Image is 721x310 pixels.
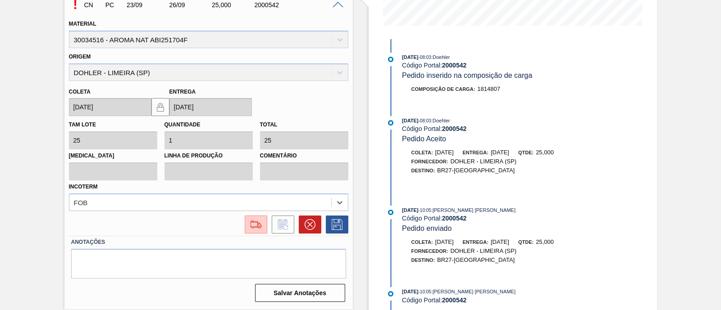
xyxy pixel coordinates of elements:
img: atual [388,291,393,297]
label: Entrega [169,89,196,95]
span: [DATE] [402,54,418,60]
span: Coleta: [411,239,433,245]
span: - 10:05 [419,208,431,213]
img: atual [388,210,393,215]
span: - 10:05 [419,289,431,294]
div: 26/09/2025 [167,1,214,9]
label: Material [69,21,96,27]
span: BR27-[GEOGRAPHIC_DATA] [437,256,515,263]
span: Fornecedor: [411,159,448,164]
span: [DATE] [491,238,509,245]
label: Anotações [71,236,346,249]
span: [DATE] [435,149,454,156]
strong: 2000542 [442,215,467,222]
div: 25,000 [210,1,256,9]
div: Código Portal: [402,297,616,304]
label: Incoterm [69,184,98,190]
div: Informar alteração no pedido [267,216,294,234]
span: 1814807 [477,85,500,92]
span: : [PERSON_NAME] [PERSON_NAME] [431,207,516,213]
span: BR27-[GEOGRAPHIC_DATA] [437,167,515,174]
span: Pedido inserido na composição de carga [402,72,532,79]
span: Pedido Aceito [402,135,446,143]
span: 25,000 [536,149,554,156]
span: [DATE] [491,149,509,156]
label: Linha de Produção [164,149,253,162]
div: 23/09/2025 [124,1,171,9]
div: Cancelar pedido [294,216,321,234]
span: : Doehler [431,54,450,60]
span: Composição de Carga : [411,86,475,92]
label: [MEDICAL_DATA] [69,149,157,162]
img: atual [388,120,393,126]
span: Entrega: [463,150,488,155]
span: - 08:03 [419,118,431,123]
img: locked [155,102,166,112]
span: [DATE] [402,118,418,123]
strong: 2000542 [442,62,467,69]
img: atual [388,57,393,62]
span: : Doehler [431,118,450,123]
span: Destino: [411,257,435,263]
span: Destino: [411,168,435,173]
button: Salvar Anotações [255,284,345,302]
strong: 2000542 [442,297,467,304]
span: Qtde: [518,239,534,245]
div: FOB [74,198,88,206]
label: Total [260,121,278,128]
div: Salvar Pedido [321,216,348,234]
label: Quantidade [164,121,201,128]
span: Entrega: [463,239,488,245]
strong: 2000542 [442,125,467,132]
div: Código Portal: [402,125,616,132]
span: DOHLER - LIMEIRA (SP) [450,158,516,165]
span: Qtde: [518,150,534,155]
button: locked [151,98,169,116]
span: : [PERSON_NAME] [PERSON_NAME] [431,289,516,294]
span: Coleta: [411,150,433,155]
input: dd/mm/yyyy [169,98,252,116]
span: [DATE] [435,238,454,245]
span: DOHLER - LIMEIRA (SP) [450,247,516,254]
span: [DATE] [402,289,418,294]
div: Pedido de Compra [103,1,125,9]
label: Tam lote [69,121,96,128]
label: Comentário [260,149,348,162]
span: 25,000 [536,238,554,245]
span: Fornecedor: [411,248,448,254]
div: Código Portal: [402,62,616,69]
span: Pedido enviado [402,225,452,232]
div: Código Portal: [402,215,616,222]
div: 2000542 [252,1,299,9]
p: CN [84,1,101,9]
input: dd/mm/yyyy [69,98,151,116]
label: Coleta [69,89,91,95]
div: Ir para Composição de Carga [240,216,267,234]
label: Origem [69,54,91,60]
span: - 08:03 [419,55,431,60]
span: [DATE] [402,207,418,213]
